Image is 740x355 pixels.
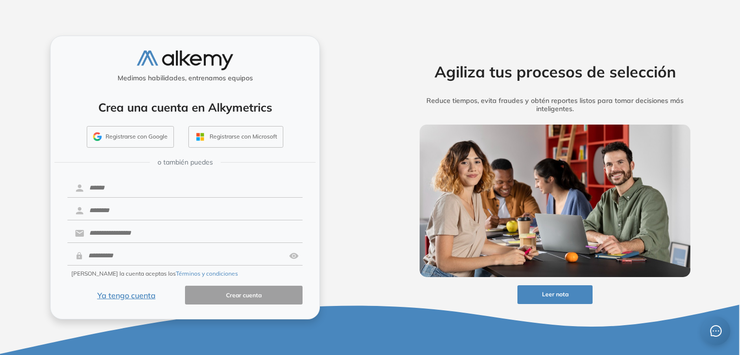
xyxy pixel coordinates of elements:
[710,325,722,337] span: message
[67,286,185,304] button: Ya tengo cuenta
[517,285,593,304] button: Leer nota
[195,131,206,142] img: OUTLOOK_ICON
[176,269,238,278] button: Términos y condiciones
[93,132,102,141] img: GMAIL_ICON
[63,101,307,114] h4: Crea una cuenta en Alkymetrics
[289,247,299,265] img: asd
[71,269,238,278] span: [PERSON_NAME] la cuenta aceptas los
[54,74,316,82] h5: Medimos habilidades, entrenamos equipos
[185,286,303,304] button: Crear cuenta
[137,51,233,70] img: logo-alkemy
[87,126,174,148] button: Registrarse con Google
[405,97,705,113] h5: Reduce tiempos, evita fraudes y obtén reportes listos para tomar decisiones más inteligentes.
[420,125,690,277] img: img-more-info
[188,126,283,148] button: Registrarse con Microsoft
[158,157,213,167] span: o también puedes
[405,63,705,81] h2: Agiliza tus procesos de selección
